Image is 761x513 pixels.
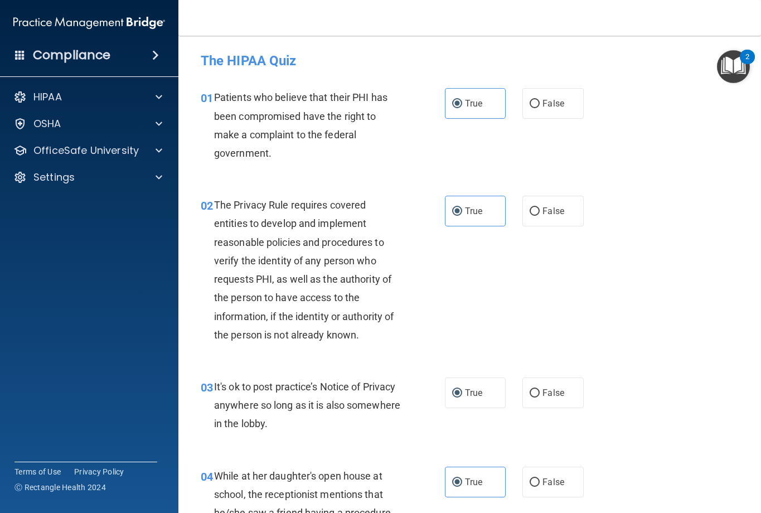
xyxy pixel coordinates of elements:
span: False [542,98,564,109]
span: True [465,388,482,398]
a: Settings [13,171,162,184]
h4: The HIPAA Quiz [201,54,739,68]
button: Open Resource Center, 2 new notifications [717,50,750,83]
p: HIPAA [33,90,62,104]
span: 01 [201,91,213,105]
input: False [530,389,540,398]
span: The Privacy Rule requires covered entities to develop and implement reasonable policies and proce... [214,199,394,341]
iframe: Drift Widget Chat Controller [568,434,748,478]
span: True [465,98,482,109]
span: False [542,206,564,216]
h4: Compliance [33,47,110,63]
span: 03 [201,381,213,394]
span: 02 [201,199,213,212]
span: True [465,477,482,487]
p: OfficeSafe University [33,144,139,157]
input: True [452,100,462,108]
span: It's ok to post practice’s Notice of Privacy anywhere so long as it is also somewhere in the lobby. [214,381,400,429]
a: Terms of Use [14,466,61,477]
p: OSHA [33,117,61,130]
input: False [530,207,540,216]
input: False [530,478,540,487]
span: Patients who believe that their PHI has been compromised have the right to make a complaint to th... [214,91,387,159]
span: False [542,477,564,487]
input: True [452,207,462,216]
p: Settings [33,171,75,184]
a: Privacy Policy [74,466,124,477]
span: 04 [201,470,213,483]
a: HIPAA [13,90,162,104]
a: OfficeSafe University [13,144,162,157]
input: True [452,478,462,487]
input: True [452,389,462,398]
div: 2 [745,57,749,71]
span: Ⓒ Rectangle Health 2024 [14,482,106,493]
span: False [542,388,564,398]
input: False [530,100,540,108]
a: OSHA [13,117,162,130]
img: PMB logo [13,12,165,34]
span: True [465,206,482,216]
